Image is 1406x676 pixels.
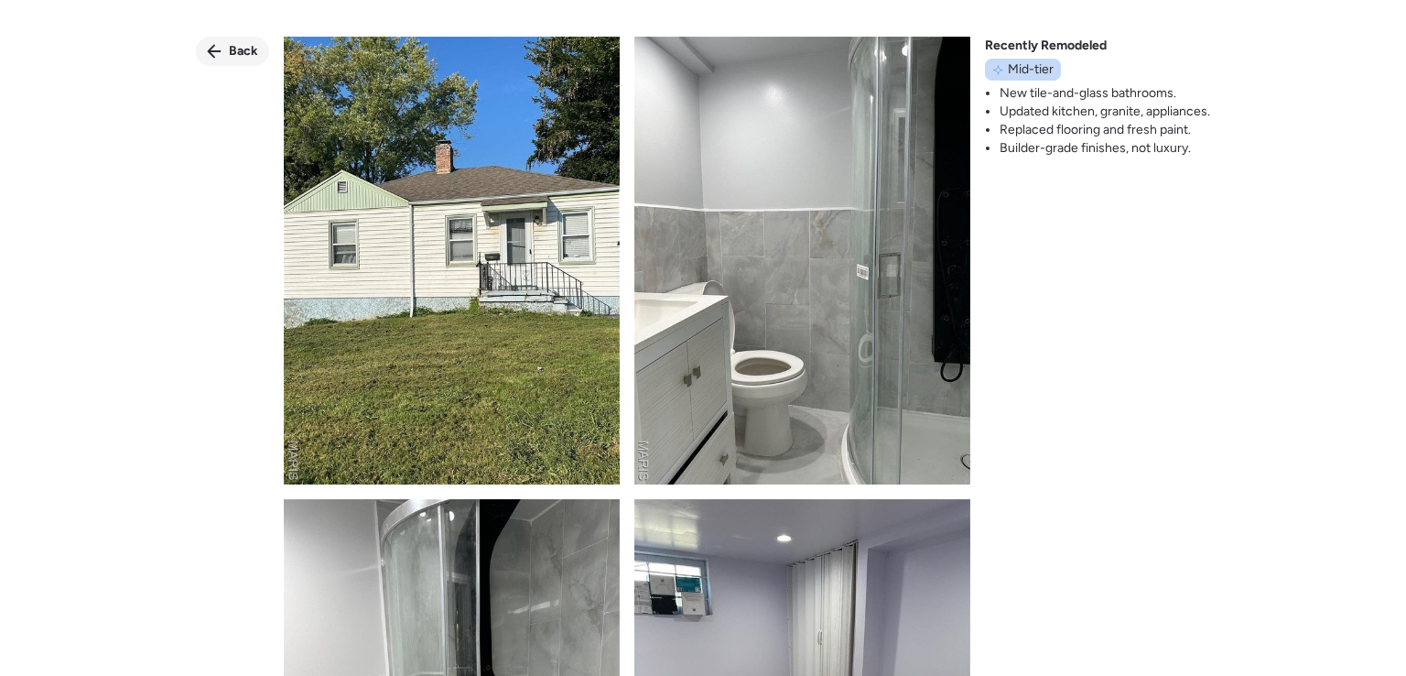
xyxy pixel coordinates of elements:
[284,37,620,485] img: product
[1000,84,1210,103] li: New tile-and-glass bathrooms.
[229,42,258,60] span: Back
[1000,121,1210,139] li: Replaced flooring and fresh paint.
[1008,60,1054,79] span: Mid-tier
[1000,103,1210,121] li: Updated kitchen, granite, appliances.
[1000,139,1210,158] li: Builder-grade finishes, not luxury.
[634,37,970,485] img: product
[985,37,1107,55] span: Recently Remodeled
